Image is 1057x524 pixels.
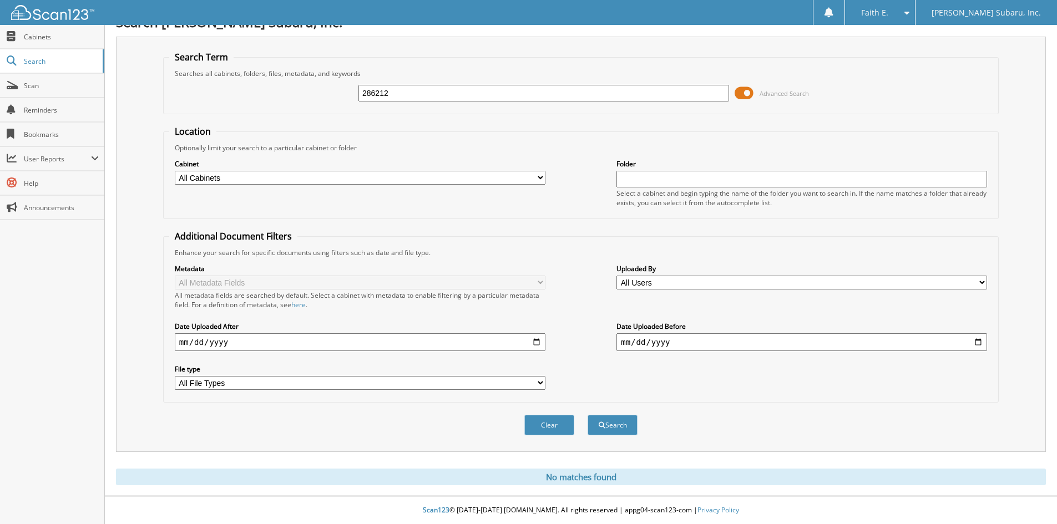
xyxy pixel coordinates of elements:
[169,143,993,152] div: Optionally limit your search to a particular cabinet or folder
[169,51,234,63] legend: Search Term
[24,203,99,212] span: Announcements
[105,497,1057,524] div: © [DATE]-[DATE] [DOMAIN_NAME]. All rights reserved | appg04-scan123-com |
[24,154,91,164] span: User Reports
[24,179,99,188] span: Help
[423,505,449,515] span: Scan123
[169,125,216,138] legend: Location
[861,9,888,16] span: Faith E.
[616,159,987,169] label: Folder
[175,291,545,309] div: All metadata fields are searched by default. Select a cabinet with metadata to enable filtering b...
[616,322,987,331] label: Date Uploaded Before
[175,322,545,331] label: Date Uploaded After
[760,89,809,98] span: Advanced Search
[169,69,993,78] div: Searches all cabinets, folders, files, metadata, and keywords
[24,81,99,90] span: Scan
[24,32,99,42] span: Cabinets
[11,5,94,20] img: scan123-logo-white.svg
[175,333,545,351] input: start
[24,130,99,139] span: Bookmarks
[24,105,99,115] span: Reminders
[175,264,545,273] label: Metadata
[524,415,574,435] button: Clear
[291,300,306,309] a: here
[588,415,638,435] button: Search
[697,505,739,515] a: Privacy Policy
[616,333,987,351] input: end
[175,364,545,374] label: File type
[169,248,993,257] div: Enhance your search for specific documents using filters such as date and file type.
[616,264,987,273] label: Uploaded By
[24,57,97,66] span: Search
[616,189,987,207] div: Select a cabinet and begin typing the name of the folder you want to search in. If the name match...
[175,159,545,169] label: Cabinet
[932,9,1041,16] span: [PERSON_NAME] Subaru, Inc.
[116,469,1046,485] div: No matches found
[169,230,297,242] legend: Additional Document Filters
